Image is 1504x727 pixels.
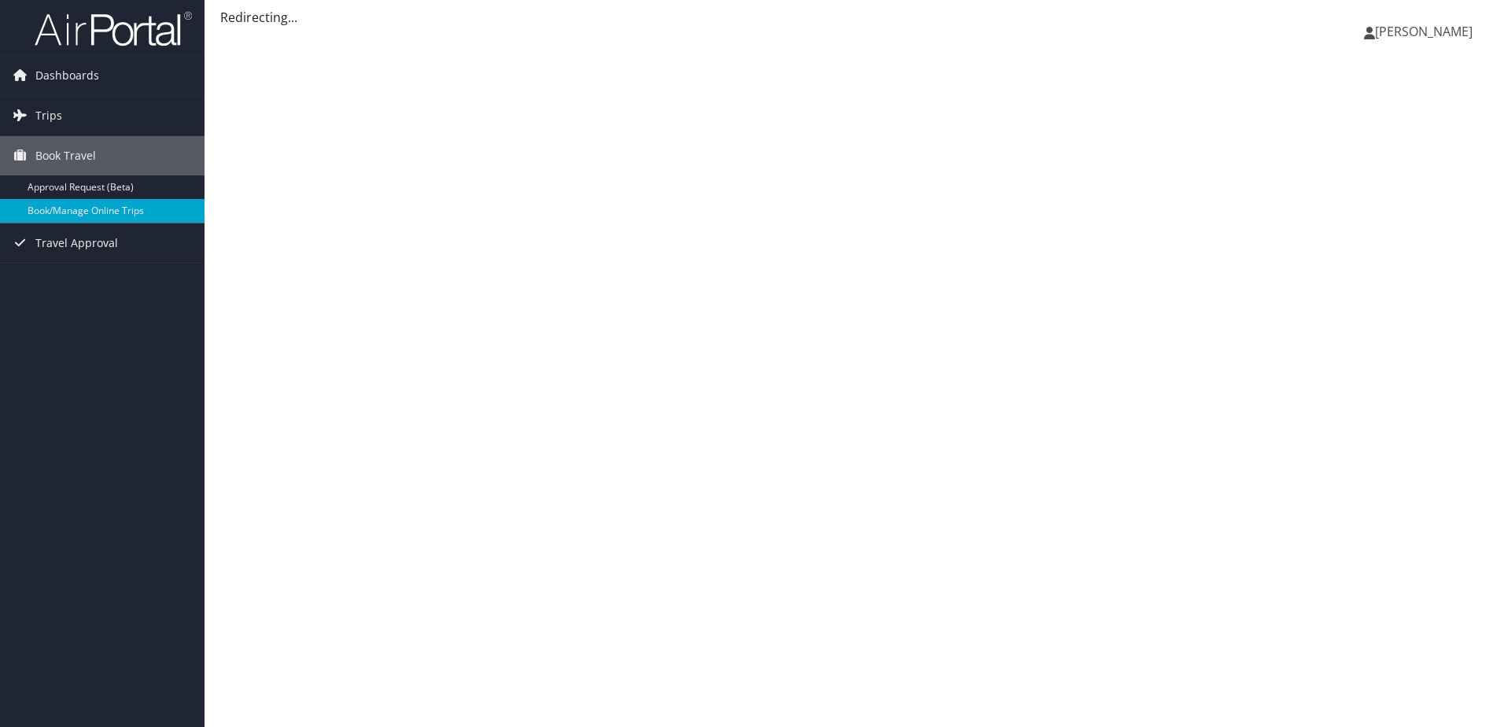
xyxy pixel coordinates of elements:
[35,96,62,135] span: Trips
[1375,23,1473,40] span: [PERSON_NAME]
[35,136,96,175] span: Book Travel
[220,8,1488,27] div: Redirecting...
[35,223,118,263] span: Travel Approval
[35,10,192,47] img: airportal-logo.png
[35,56,99,95] span: Dashboards
[1364,8,1488,55] a: [PERSON_NAME]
